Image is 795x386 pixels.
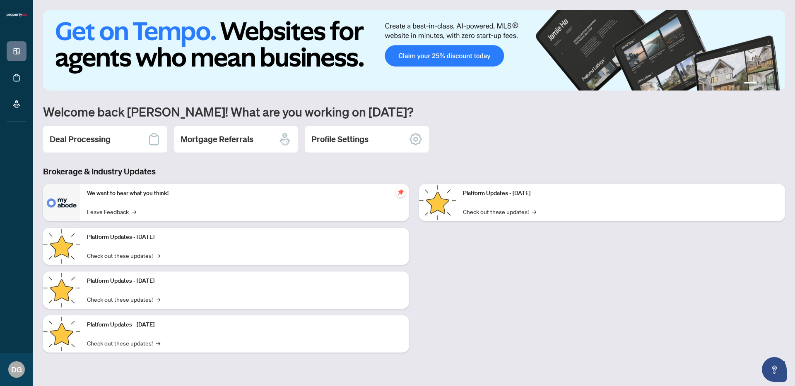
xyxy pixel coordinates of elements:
[43,228,80,265] img: Platform Updates - September 16, 2025
[43,315,80,353] img: Platform Updates - July 8, 2025
[156,295,160,304] span: →
[11,364,22,375] span: DG
[463,207,536,216] a: Check out these updates!→
[396,187,406,197] span: pushpin
[87,251,160,260] a: Check out these updates!→
[760,82,764,86] button: 2
[43,272,80,309] img: Platform Updates - July 21, 2025
[87,189,402,198] p: We want to hear what you think!
[419,184,456,221] img: Platform Updates - June 23, 2025
[767,82,770,86] button: 3
[87,295,160,304] a: Check out these updates!→
[156,338,160,348] span: →
[87,320,402,329] p: Platform Updates - [DATE]
[87,233,402,242] p: Platform Updates - [DATE]
[132,207,136,216] span: →
[7,12,26,17] img: logo
[463,189,778,198] p: Platform Updates - [DATE]
[773,82,777,86] button: 4
[87,207,136,216] a: Leave Feedback→
[43,10,785,91] img: Slide 0
[87,338,160,348] a: Check out these updates!→
[43,104,785,119] h1: Welcome back [PERSON_NAME]! What are you working on [DATE]?
[311,133,369,145] h2: Profile Settings
[744,82,757,86] button: 1
[43,166,785,177] h3: Brokerage & Industry Updates
[50,133,111,145] h2: Deal Processing
[762,357,787,382] button: Open asap
[43,184,80,221] img: We want to hear what you think!
[156,251,160,260] span: →
[532,207,536,216] span: →
[87,276,402,286] p: Platform Updates - [DATE]
[181,133,253,145] h2: Mortgage Referrals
